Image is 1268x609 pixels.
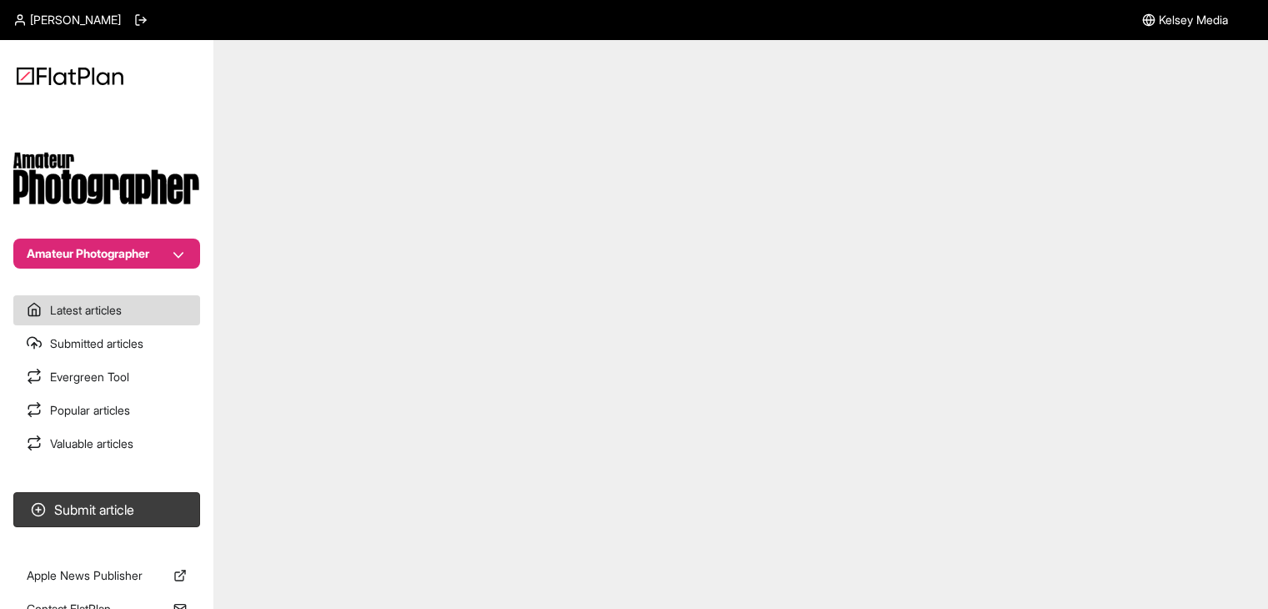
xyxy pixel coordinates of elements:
a: Valuable articles [13,429,200,459]
a: Apple News Publisher [13,561,200,591]
a: [PERSON_NAME] [13,12,121,28]
a: Submitted articles [13,329,200,359]
img: Logo [17,67,123,85]
a: Latest articles [13,295,200,325]
a: Popular articles [13,395,200,425]
img: Publication Logo [13,152,200,205]
button: Amateur Photographer [13,239,200,269]
button: Submit article [13,492,200,527]
span: [PERSON_NAME] [30,12,121,28]
span: Kelsey Media [1159,12,1228,28]
a: Evergreen Tool [13,362,200,392]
